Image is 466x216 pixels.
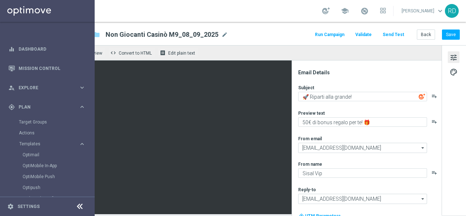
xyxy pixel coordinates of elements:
button: equalizer Dashboard [8,46,86,52]
button: Run Campaign [314,30,345,40]
a: Settings [17,204,40,209]
i: keyboard_arrow_right [79,141,86,148]
div: Email Details [298,69,441,76]
button: Mission Control [8,66,86,71]
input: giochi@comunicazioni.sisal.it [298,143,427,153]
span: Plan [19,105,79,109]
span: mode_edit [221,31,228,38]
input: teamvip@sisal.it [298,194,427,204]
a: OptiMobile In-App [23,163,76,169]
button: code Convert to HTML [108,48,155,58]
span: Non Giocanti Casinò M9_08_09_2025 [106,30,218,39]
a: OptiMobile Push [23,174,76,180]
div: OptiMobile Push [23,171,94,182]
button: person_search Explore keyboard_arrow_right [8,85,86,91]
button: receipt Edit plain text [158,48,198,58]
span: code [110,50,116,56]
i: gps_fixed [8,104,15,110]
div: Dashboard [8,39,86,59]
span: school [341,7,349,15]
i: keyboard_arrow_right [79,84,86,91]
a: Web Push Notifications [23,196,76,201]
span: keyboard_arrow_down [436,7,444,15]
a: [PERSON_NAME]keyboard_arrow_down [401,5,445,16]
a: Mission Control [19,59,86,78]
div: Optimail [23,149,94,160]
i: arrow_drop_down [419,143,427,153]
label: From name [298,161,322,167]
button: gps_fixed Plan keyboard_arrow_right [8,104,86,110]
i: folder [93,30,100,39]
i: arrow_drop_down [419,194,427,204]
button: Save [442,30,460,40]
button: tune [448,51,459,63]
label: Subject [298,85,314,91]
a: Actions [19,130,76,136]
button: playlist_add [431,170,437,176]
img: optiGenie.svg [419,93,425,100]
div: Templates [19,142,79,146]
i: receipt [160,50,166,56]
button: playlist_add [431,119,437,125]
div: OptiMobile In-App [23,160,94,171]
button: palette [448,66,459,78]
a: Target Groups [19,119,76,125]
span: Templates [19,142,71,146]
i: keyboard_arrow_right [79,103,86,110]
button: Templates keyboard_arrow_right [19,141,86,147]
div: Actions [19,127,94,138]
span: palette [450,67,458,77]
i: person_search [8,85,15,91]
span: tune [450,53,458,62]
div: Optipush [23,182,94,193]
div: Target Groups [19,117,94,127]
label: From email [298,136,322,142]
span: Explore [19,86,79,90]
div: Plan [8,104,79,110]
button: folder [92,29,101,40]
i: settings [7,203,14,210]
span: Edit plain text [168,51,195,56]
button: playlist_add [431,93,437,99]
button: Send Test [382,30,405,40]
a: Optimail [23,152,76,158]
div: Explore [8,85,79,91]
button: Validate [354,30,373,40]
div: Templates [19,138,94,215]
div: RD [445,4,459,18]
label: Reply-to [298,187,316,193]
a: Dashboard [19,39,86,59]
a: Optipush [23,185,76,191]
span: Validate [355,32,372,37]
div: Mission Control [8,59,86,78]
span: Convert to HTML [119,51,152,56]
label: Preview text [298,110,325,116]
button: Back [417,30,435,40]
i: equalizer [8,46,15,52]
div: Web Push Notifications [23,193,94,204]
